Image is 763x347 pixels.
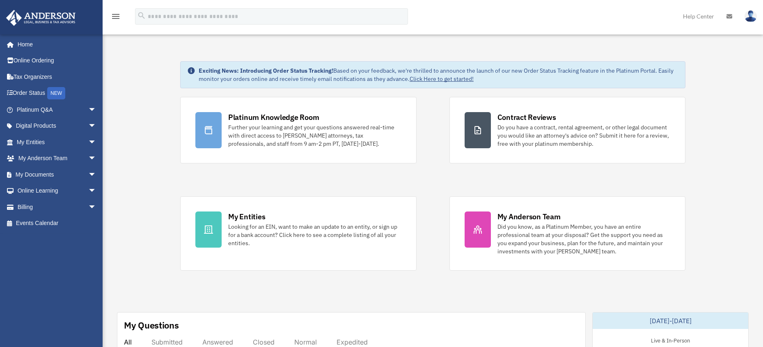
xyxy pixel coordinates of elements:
span: arrow_drop_down [88,183,105,200]
a: Click Here to get started! [410,75,474,83]
span: arrow_drop_down [88,101,105,118]
div: Looking for an EIN, want to make an update to an entity, or sign up for a bank account? Click her... [228,223,401,247]
span: arrow_drop_down [88,166,105,183]
a: Order StatusNEW [6,85,109,102]
a: menu [111,14,121,21]
span: arrow_drop_down [88,150,105,167]
a: My Anderson Team Did you know, as a Platinum Member, you have an entire professional team at your... [449,196,686,271]
i: menu [111,11,121,21]
a: Events Calendar [6,215,109,232]
div: NEW [47,87,65,99]
div: All [124,338,132,346]
div: [DATE]-[DATE] [593,313,748,329]
img: Anderson Advisors Platinum Portal [4,10,78,26]
div: My Questions [124,319,179,331]
a: Platinum Q&Aarrow_drop_down [6,101,109,118]
span: arrow_drop_down [88,118,105,135]
strong: Exciting News: Introducing Order Status Tracking! [199,67,333,74]
a: My Documentsarrow_drop_down [6,166,109,183]
div: My Anderson Team [497,211,561,222]
div: Do you have a contract, rental agreement, or other legal document you would like an attorney's ad... [497,123,671,148]
div: My Entities [228,211,265,222]
div: Answered [202,338,233,346]
i: search [137,11,146,20]
div: Expedited [337,338,368,346]
a: Digital Productsarrow_drop_down [6,118,109,134]
a: My Anderson Teamarrow_drop_down [6,150,109,167]
a: Billingarrow_drop_down [6,199,109,215]
div: Based on your feedback, we're thrilled to announce the launch of our new Order Status Tracking fe... [199,67,678,83]
a: Contract Reviews Do you have a contract, rental agreement, or other legal document you would like... [449,97,686,163]
div: Live & In-Person [644,336,697,344]
a: Online Ordering [6,53,109,69]
a: My Entitiesarrow_drop_down [6,134,109,150]
a: Platinum Knowledge Room Further your learning and get your questions answered real-time with dire... [180,97,417,163]
div: Did you know, as a Platinum Member, you have an entire professional team at your disposal? Get th... [497,223,671,255]
img: User Pic [745,10,757,22]
a: My Entities Looking for an EIN, want to make an update to an entity, or sign up for a bank accoun... [180,196,417,271]
div: Further your learning and get your questions answered real-time with direct access to [PERSON_NAM... [228,123,401,148]
span: arrow_drop_down [88,199,105,216]
div: Submitted [151,338,183,346]
div: Closed [253,338,275,346]
a: Tax Organizers [6,69,109,85]
div: Normal [294,338,317,346]
div: Contract Reviews [497,112,556,122]
span: arrow_drop_down [88,134,105,151]
div: Platinum Knowledge Room [228,112,319,122]
a: Home [6,36,105,53]
a: Online Learningarrow_drop_down [6,183,109,199]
